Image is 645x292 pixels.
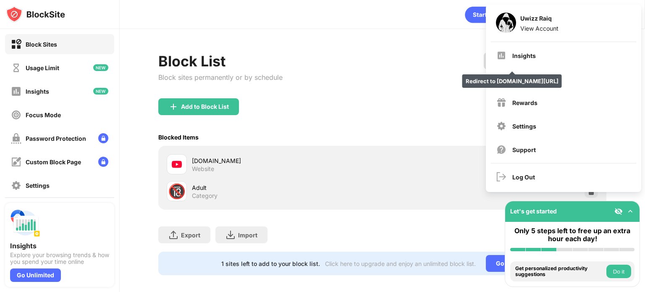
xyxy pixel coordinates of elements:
img: insights-off.svg [11,86,21,97]
div: Go Unlimited [486,255,543,272]
div: Import [238,231,257,239]
img: lock-menu.svg [98,157,108,167]
div: Click here to upgrade and enjoy an unlimited block list. [325,260,476,267]
div: Get personalized productivity suggestions [515,266,604,278]
img: new-icon.svg [93,88,108,95]
img: lock-menu.svg [98,133,108,143]
div: Export [181,231,200,239]
img: menu-insights.svg [496,50,506,61]
img: settings-off.svg [11,180,21,191]
div: Settings [26,182,50,189]
img: focus-off.svg [11,110,21,120]
div: Block List [158,53,283,70]
img: customize-block-page-off.svg [11,157,21,167]
img: support.svg [496,145,506,155]
img: premium.svg [496,74,506,84]
div: Blocked Items [158,134,199,141]
img: eye-not-visible.svg [614,207,623,216]
div: Explore your browsing trends & how you spend your time online [10,252,109,265]
div: Insights [10,242,109,250]
img: time-usage-off.svg [11,63,21,73]
img: logo-blocksite.svg [6,6,65,23]
img: menu-settings.svg [496,121,506,131]
div: 🔞 [168,183,186,200]
img: ACg8ocKuDd3BaiInDdyzQy00eUcvKPJG0VHa41UEW2aaobg7X1XctIrw=s96-c [496,13,516,33]
img: push-insights.svg [10,208,40,238]
div: Website [192,165,214,173]
div: Settings [512,123,536,130]
img: menu-rewards.svg [496,97,506,108]
img: logout.svg [496,172,506,182]
div: Adult [192,183,382,192]
div: [DOMAIN_NAME] [192,156,382,165]
img: favicons [172,159,182,169]
div: Category [192,192,218,200]
div: Uwizz Raiq [520,15,558,25]
div: Password Protection [26,135,86,142]
img: password-protection-off.svg [11,133,21,144]
div: Usage Limit [26,64,59,71]
div: Log Out [512,174,535,181]
div: Block sites permanently or by schedule [158,73,283,82]
div: View Account [520,25,558,32]
div: Support [512,146,536,153]
div: Let's get started [510,208,557,215]
div: Add to Block List [181,103,229,110]
div: Custom Block Page [26,158,81,166]
div: 1 sites left to add to your block list. [221,260,320,267]
img: block-on.svg [11,39,21,50]
img: new-icon.svg [93,64,108,71]
div: Block Sites [26,41,57,48]
div: animation [465,6,522,23]
div: Insights [26,88,49,95]
div: Redirect to [DOMAIN_NAME][URL] [462,74,562,88]
div: Insights [512,52,536,59]
div: Only 5 steps left to free up an extra hour each day! [510,227,635,243]
img: omni-setup-toggle.svg [626,207,635,216]
button: Do it [606,265,631,278]
div: Focus Mode [26,111,61,118]
div: Rewards [512,99,537,106]
div: Go Unlimited [10,268,61,282]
